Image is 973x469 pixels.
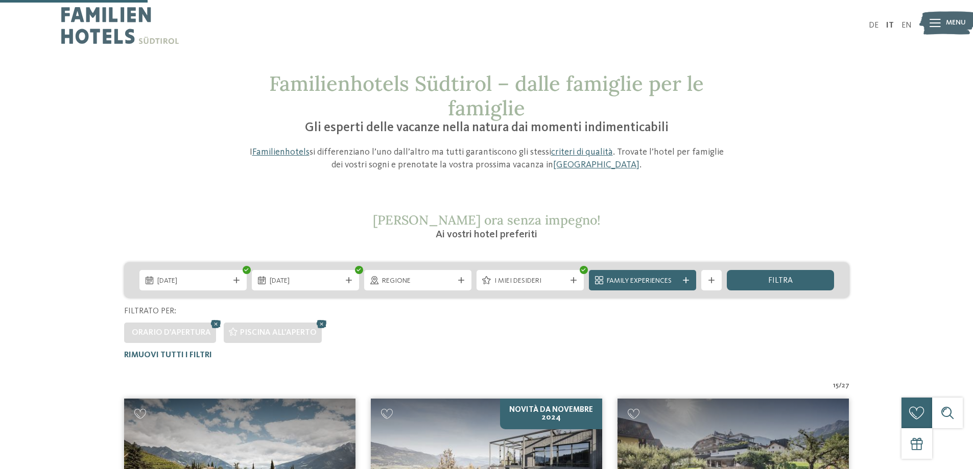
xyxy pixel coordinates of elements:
span: Orario d'apertura [132,329,211,337]
span: 15 [833,381,839,391]
span: Familienhotels Südtirol – dalle famiglie per le famiglie [269,70,704,121]
a: IT [886,21,894,30]
span: Menu [946,18,966,28]
span: I miei desideri [494,276,566,286]
span: [DATE] [270,276,341,286]
span: 27 [842,381,849,391]
span: [PERSON_NAME] ora senza impegno! [373,212,601,228]
span: filtra [768,277,793,285]
span: Regione [382,276,454,286]
a: Familienhotels [252,147,310,157]
span: Family Experiences [607,276,678,286]
a: criteri di qualità [551,147,613,157]
span: Filtrato per: [124,307,176,315]
a: DE [869,21,879,30]
span: Ai vostri hotel preferiti [436,230,537,240]
a: [GEOGRAPHIC_DATA] [553,160,639,169]
span: [DATE] [157,276,229,286]
span: Piscina all'aperto [240,329,317,337]
span: Gli esperti delle vacanze nella natura dai momenti indimenticabili [305,121,669,134]
span: Rimuovi tutti i filtri [124,351,212,359]
span: / [839,381,842,391]
a: EN [901,21,912,30]
p: I si differenziano l’uno dall’altro ma tutti garantiscono gli stessi . Trovate l’hotel per famigl... [244,146,729,171]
